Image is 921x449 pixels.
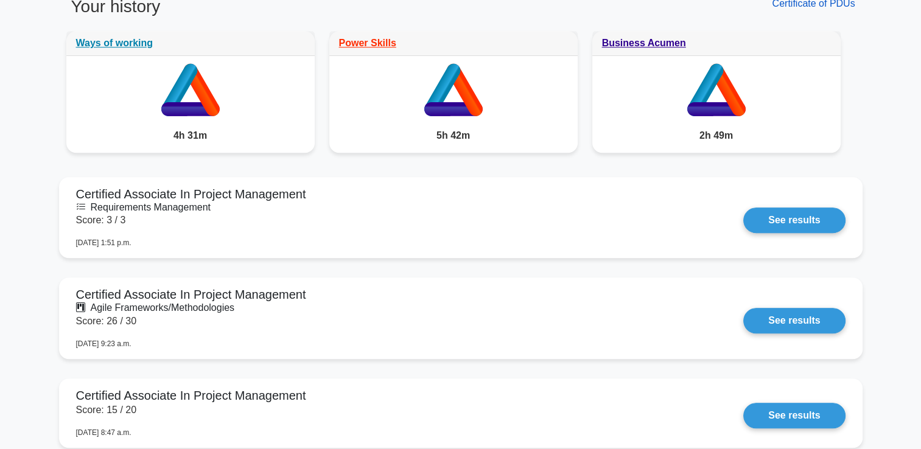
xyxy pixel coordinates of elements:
[339,38,396,48] a: Power Skills
[743,207,845,233] a: See results
[592,119,841,153] div: 2h 49m
[76,38,153,48] a: Ways of working
[602,38,686,48] a: Business Acumen
[743,403,845,428] a: See results
[743,308,845,333] a: See results
[329,119,578,153] div: 5h 42m
[66,119,315,153] div: 4h 31m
